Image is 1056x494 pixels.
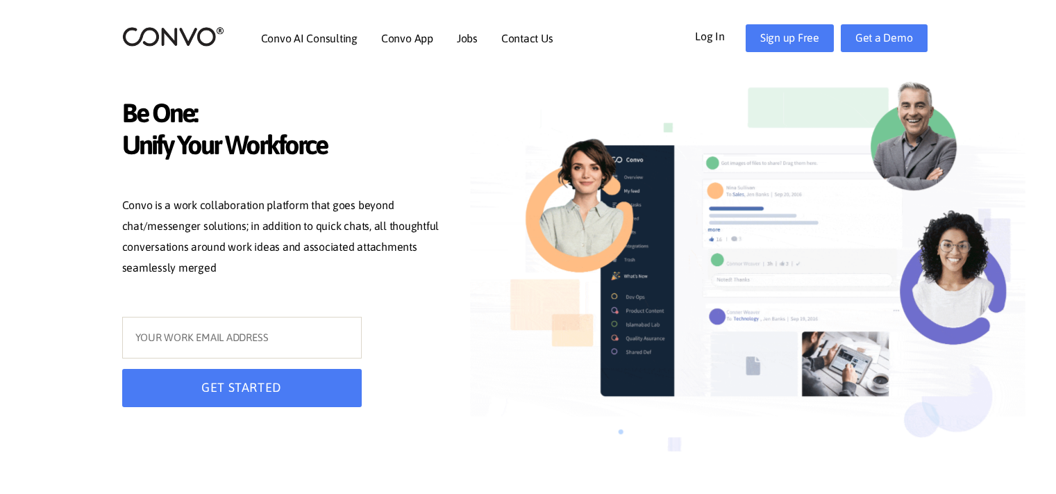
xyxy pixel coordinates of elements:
[122,317,362,359] input: YOUR WORK EMAIL ADDRESS
[122,195,449,281] p: Convo is a work collaboration platform that goes beyond chat/messenger solutions; in addition to ...
[122,97,449,133] span: Be One:
[695,24,746,47] a: Log In
[122,26,224,47] img: logo_2.png
[381,33,433,44] a: Convo App
[746,24,834,52] a: Sign up Free
[841,24,928,52] a: Get a Demo
[501,33,553,44] a: Contact Us
[122,129,449,165] span: Unify Your Workforce
[457,33,478,44] a: Jobs
[122,369,362,407] button: GET STARTED
[261,33,358,44] a: Convo AI Consulting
